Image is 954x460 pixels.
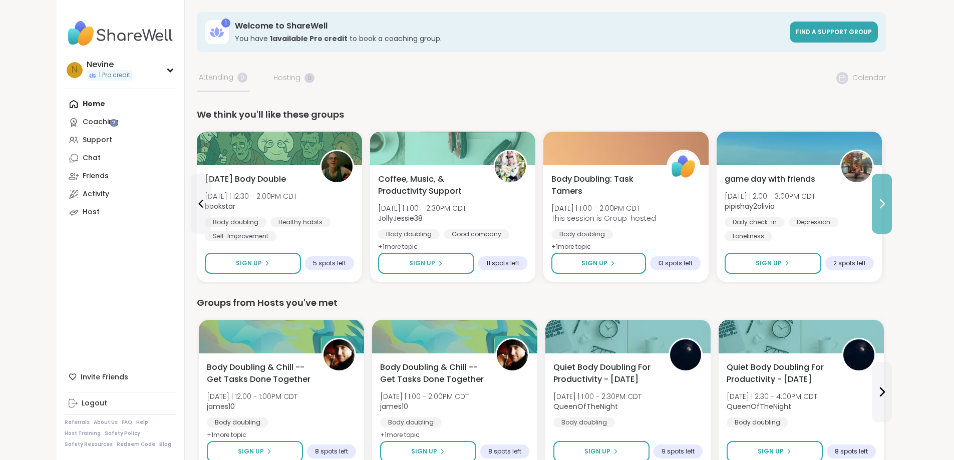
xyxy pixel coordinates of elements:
[553,391,642,401] span: [DATE] | 1:00 - 2:30PM CDT
[380,361,484,385] span: Body Doubling & Chill -- Get Tasks Done Together
[835,447,868,455] span: 8 spots left
[843,339,874,370] img: QueenOfTheNight
[725,201,775,211] b: pipishay2olivia
[270,34,348,44] b: 1 available Pro credit
[207,391,297,401] span: [DATE] | 12:00 - 1:00PM CDT
[205,217,266,227] div: Body doubling
[581,259,607,268] span: Sign Up
[94,419,118,426] a: About Us
[83,153,101,163] div: Chat
[668,151,699,182] img: ShareWell
[65,131,176,149] a: Support
[378,229,440,239] div: Body doubling
[65,203,176,221] a: Host
[584,447,610,456] span: Sign Up
[789,217,838,227] div: Depression
[378,253,474,274] button: Sign Up
[205,253,301,274] button: Sign Up
[380,391,469,401] span: [DATE] | 1:00 - 2:00PM CDT
[197,108,886,122] div: We think you'll like these groups
[122,419,132,426] a: FAQ
[207,361,311,385] span: Body Doubling & Chill -- Get Tasks Done Together
[205,173,286,185] span: [DATE] Body Double
[236,259,262,268] span: Sign Up
[756,259,782,268] span: Sign Up
[841,151,872,182] img: pipishay2olivia
[725,217,785,227] div: Daily check-in
[497,339,528,370] img: james10
[727,391,817,401] span: [DATE] | 2:30 - 4:00PM CDT
[65,113,176,131] a: Coaching
[378,203,466,213] span: [DATE] | 1:00 - 2:30PM CDT
[72,64,78,77] span: N
[235,34,784,44] h3: You have to book a coaching group.
[380,401,408,411] b: james10
[83,135,112,145] div: Support
[136,419,148,426] a: Help
[313,259,346,267] span: 5 spots left
[727,417,788,427] div: Body doubling
[221,19,230,28] div: 1
[444,229,509,239] div: Good company
[725,253,821,274] button: Sign Up
[409,259,435,268] span: Sign Up
[727,401,791,411] b: QueenOfTheNight
[725,231,772,241] div: Loneliness
[488,447,521,455] span: 8 spots left
[411,447,437,456] span: Sign Up
[270,217,331,227] div: Healthy habits
[65,368,176,386] div: Invite Friends
[551,203,656,213] span: [DATE] | 1:00 - 2:00PM CDT
[662,447,695,455] span: 9 spots left
[65,167,176,185] a: Friends
[65,149,176,167] a: Chat
[551,173,656,197] span: Body Doubling: Task Tamers
[87,59,132,70] div: Nevine
[65,430,101,437] a: Host Training
[658,259,693,267] span: 13 spots left
[205,231,276,241] div: Self-Improvement
[65,441,113,448] a: Safety Resources
[758,447,784,456] span: Sign Up
[207,417,268,427] div: Body doubling
[380,417,442,427] div: Body doubling
[553,417,615,427] div: Body doubling
[833,259,866,267] span: 2 spots left
[486,259,519,267] span: 11 spots left
[727,361,831,385] span: Quiet Body Doubling For Productivity - [DATE]
[378,173,482,197] span: Coffee, Music, & Productivity Support
[235,21,784,32] h3: Welcome to ShareWell
[553,401,618,411] b: QueenOfTheNight
[551,213,656,223] span: This session is Group-hosted
[207,401,235,411] b: james10
[551,253,646,274] button: Sign Up
[65,16,176,51] img: ShareWell Nav Logo
[205,201,235,211] b: bookstar
[322,151,353,182] img: bookstar
[551,229,613,239] div: Body doubling
[324,339,355,370] img: james10
[65,185,176,203] a: Activity
[238,447,264,456] span: Sign Up
[197,296,886,310] div: Groups from Hosts you've met
[83,117,118,127] div: Coaching
[790,22,878,43] a: Find a support group
[105,430,140,437] a: Safety Policy
[495,151,526,182] img: JollyJessie38
[796,28,872,36] span: Find a support group
[725,173,815,185] span: game day with friends
[83,207,100,217] div: Host
[83,189,109,199] div: Activity
[553,361,658,385] span: Quiet Body Doubling For Productivity - [DATE]
[725,191,815,201] span: [DATE] | 2:00 - 3:00PM CDT
[65,394,176,412] a: Logout
[99,71,130,80] span: 1 Pro credit
[159,441,171,448] a: Blog
[205,191,297,201] span: [DATE] | 12:30 - 2:00PM CDT
[117,441,155,448] a: Redeem Code
[670,339,701,370] img: QueenOfTheNight
[315,447,348,455] span: 8 spots left
[378,213,423,223] b: JollyJessie38
[83,171,109,181] div: Friends
[82,398,107,408] div: Logout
